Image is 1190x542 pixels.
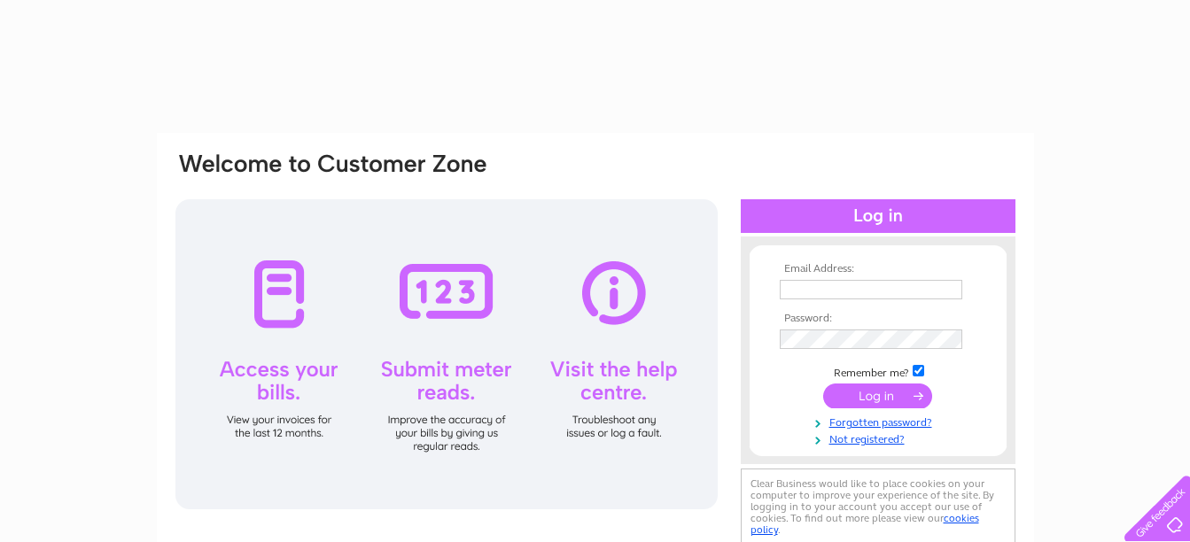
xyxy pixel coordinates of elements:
[751,512,979,536] a: cookies policy
[775,362,981,380] td: Remember me?
[775,263,981,275] th: Email Address:
[823,383,932,408] input: Submit
[780,413,981,430] a: Forgotten password?
[780,430,981,446] a: Not registered?
[775,313,981,325] th: Password:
